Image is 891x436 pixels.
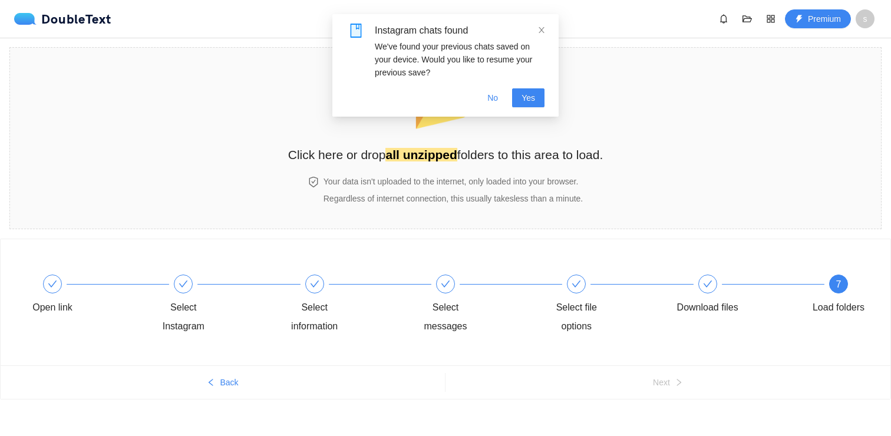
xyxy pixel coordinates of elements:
h2: Click here or drop folders to this area to load. [288,145,603,164]
div: Load folders [813,298,864,317]
span: check [48,279,57,289]
span: safety-certificate [308,177,319,187]
span: appstore [762,14,780,24]
span: check [441,279,450,289]
strong: all unzipped [385,148,457,161]
div: DoubleText [14,13,111,25]
div: Download files [677,298,738,317]
span: s [863,9,867,28]
span: book [349,24,363,38]
button: thunderboltPremium [785,9,851,28]
span: left [207,378,215,388]
span: check [703,279,712,289]
span: check [310,279,319,289]
div: Download files [674,275,804,317]
span: 7 [836,279,841,289]
span: Yes [522,91,535,104]
img: logo [14,13,41,25]
span: check [572,279,581,289]
span: Regardless of internet connection, this usually takes less than a minute . [324,194,583,203]
button: bell [714,9,733,28]
div: Select Instagram [149,275,280,336]
span: close [537,26,546,34]
button: Yes [512,88,544,107]
div: Instagram chats found [375,24,544,38]
span: No [487,91,498,104]
span: bell [715,14,732,24]
div: Select information [280,275,411,336]
h4: Your data isn't uploaded to the internet, only loaded into your browser. [324,175,583,188]
div: Select Instagram [149,298,217,336]
button: Nextright [445,373,890,392]
span: thunderbolt [795,15,803,24]
div: Select information [280,298,349,336]
div: We've found your previous chats saved on your device. Would you like to resume your previous save? [375,40,544,79]
a: logoDoubleText [14,13,111,25]
button: appstore [761,9,780,28]
div: Select file options [542,298,610,336]
div: Select messages [411,275,542,336]
div: Select file options [542,275,673,336]
span: check [179,279,188,289]
span: Back [220,376,238,389]
div: Select messages [411,298,480,336]
button: No [478,88,507,107]
span: Premium [808,12,841,25]
div: Open link [18,275,149,317]
span: folder-open [738,14,756,24]
button: folder-open [738,9,757,28]
button: leftBack [1,373,445,392]
div: Open link [32,298,72,317]
div: 7Load folders [804,275,873,317]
